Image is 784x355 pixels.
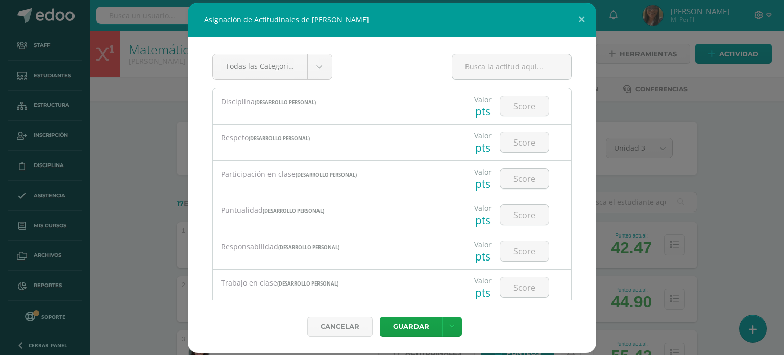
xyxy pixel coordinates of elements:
[452,54,571,79] input: Busca la actitud aqui...
[221,97,444,108] div: Disciplina
[249,135,310,142] span: (Desarrollo Personal)
[296,172,357,178] span: (Desarrollo Personal)
[474,167,492,177] div: Valor
[474,249,492,264] div: pts
[221,242,444,253] div: Responsabilidad
[500,169,549,188] input: Score
[221,205,444,217] div: Puntualidad
[474,104,492,119] div: pts
[255,99,316,106] span: (Desarrollo Personal)
[474,276,492,286] div: Valor
[500,277,549,297] input: Score
[500,96,549,116] input: Score
[567,3,596,37] button: Close (Esc)
[221,278,444,289] div: Trabajo en clase
[500,205,549,225] input: Score
[474,213,492,227] div: pts
[278,244,339,251] span: (Desarrollo Personal)
[500,132,549,152] input: Score
[474,140,492,155] div: pts
[307,317,373,337] a: Cancelar
[277,280,338,287] span: (Desarrollo Personal)
[500,241,549,261] input: Score
[474,240,492,249] div: Valor
[474,177,492,191] div: pts
[221,169,444,180] div: Participación en clase
[188,3,596,37] div: Asignación de Actitudinales de [PERSON_NAME]
[474,286,492,300] div: pts
[213,54,332,79] a: Todas las Categorias
[226,54,295,78] span: Todas las Categorias
[474,94,492,104] div: Valor
[380,317,442,337] button: Guardar
[474,131,492,140] div: Valor
[221,133,444,144] div: Respeto
[263,208,324,215] span: (Desarrollo Personal)
[474,203,492,213] div: Valor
